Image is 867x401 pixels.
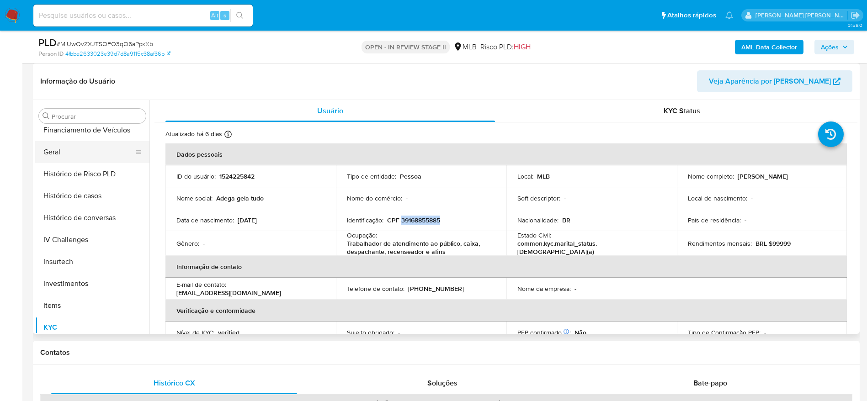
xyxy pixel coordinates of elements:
[35,163,149,185] button: Histórico de Risco PLD
[741,40,797,54] b: AML Data Collector
[387,216,440,224] p: CPF 39168855885
[216,194,264,202] p: Adega gela tudo
[514,42,531,52] span: HIGH
[362,41,450,53] p: OPEN - IN REVIEW STAGE II
[38,50,64,58] b: Person ID
[821,40,839,54] span: Ações
[176,328,214,337] p: Nível de KYC :
[165,143,847,165] th: Dados pessoais
[725,11,733,19] a: Notificações
[33,10,253,21] input: Pesquise usuários ou casos...
[697,70,852,92] button: Veja Aparência por [PERSON_NAME]
[537,172,550,180] p: MLB
[517,328,571,337] p: PEP confirmado :
[574,328,586,337] p: Não
[347,328,394,337] p: Sujeito obrigado :
[57,39,153,48] span: # MiUwQvZXJTSOFO3qQ6aPpxXb
[176,216,234,224] p: Data de nascimento :
[65,50,170,58] a: 4fbbe2633023e39d7d8a9115c38af36b
[35,273,149,295] button: Investimentos
[664,106,700,116] span: KYC Status
[745,216,746,224] p: -
[755,239,791,248] p: BRL $99999
[218,328,239,337] p: verified
[35,317,149,338] button: KYC
[517,239,662,256] p: common.kyc.marital_status.[DEMOGRAPHIC_DATA](a)
[688,194,747,202] p: Local de nascimento :
[562,216,570,224] p: BR
[851,11,860,20] a: Sair
[176,239,199,248] p: Gênero :
[427,378,457,388] span: Soluções
[755,11,848,20] p: lucas.santiago@mercadolivre.com
[238,216,257,224] p: [DATE]
[35,251,149,273] button: Insurtech
[764,328,766,337] p: -
[176,194,213,202] p: Nome social :
[688,172,734,180] p: Nome completo :
[165,130,222,138] p: Atualizado há 6 dias
[230,9,249,22] button: search-icon
[35,295,149,317] button: Items
[317,106,343,116] span: Usuário
[667,11,716,20] span: Atalhos rápidos
[480,42,531,52] span: Risco PLD:
[347,194,402,202] p: Nome do comércio :
[517,172,533,180] p: Local :
[176,172,216,180] p: ID do usuário :
[347,285,404,293] p: Telefone de contato :
[347,239,492,256] p: Trabalhador de atendimento ao público, caixa, despachante, recenseador e afins
[517,285,571,293] p: Nome da empresa :
[203,239,205,248] p: -
[688,239,752,248] p: Rendimentos mensais :
[751,194,753,202] p: -
[176,280,226,289] p: E-mail de contato :
[814,40,854,54] button: Ações
[211,11,218,20] span: Alt
[347,231,377,239] p: Ocupação :
[517,216,558,224] p: Nacionalidade :
[40,77,115,86] h1: Informação do Usuário
[35,141,142,163] button: Geral
[40,348,852,357] h1: Contatos
[688,216,741,224] p: País de residência :
[517,194,560,202] p: Soft descriptor :
[400,172,421,180] p: Pessoa
[406,194,408,202] p: -
[35,119,149,141] button: Financiamento de Veículos
[738,172,788,180] p: [PERSON_NAME]
[574,285,576,293] p: -
[347,216,383,224] p: Identificação :
[223,11,226,20] span: s
[564,194,566,202] p: -
[154,378,195,388] span: Histórico CX
[693,378,727,388] span: Bate-papo
[848,21,862,29] span: 3.158.0
[517,231,551,239] p: Estado Civil :
[38,35,57,50] b: PLD
[165,300,847,322] th: Verificação e conformidade
[35,207,149,229] button: Histórico de conversas
[219,172,255,180] p: 1524225842
[43,112,50,120] button: Procurar
[35,229,149,251] button: IV Challenges
[52,112,142,121] input: Procurar
[408,285,464,293] p: [PHONE_NUMBER]
[165,256,847,278] th: Informação de contato
[176,289,281,297] p: [EMAIL_ADDRESS][DOMAIN_NAME]
[688,328,761,337] p: Tipo de Confirmação PEP :
[347,172,396,180] p: Tipo de entidade :
[453,42,477,52] div: MLB
[398,328,400,337] p: -
[709,70,831,92] span: Veja Aparência por [PERSON_NAME]
[735,40,803,54] button: AML Data Collector
[35,185,149,207] button: Histórico de casos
